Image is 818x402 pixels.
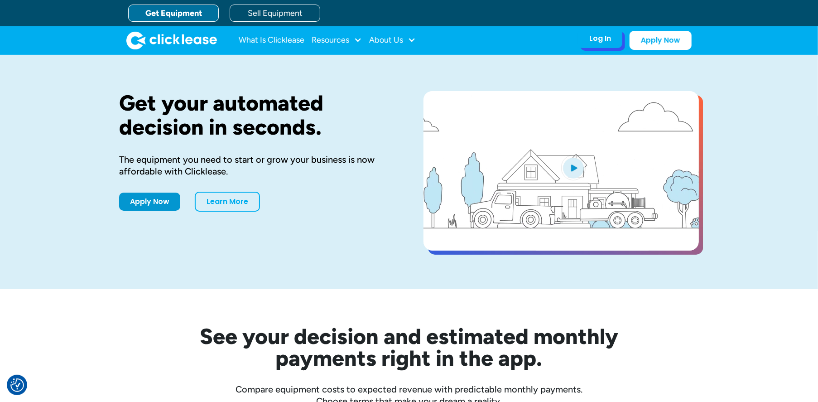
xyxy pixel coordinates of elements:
a: open lightbox [423,91,699,251]
div: Log In [589,34,611,43]
div: About Us [369,31,416,49]
h1: Get your automated decision in seconds. [119,91,395,139]
img: Clicklease logo [126,31,217,49]
a: Learn More [195,192,260,212]
a: Apply Now [630,31,692,50]
h2: See your decision and estimated monthly payments right in the app. [155,325,663,369]
img: Revisit consent button [10,378,24,392]
a: Apply Now [119,193,180,211]
div: The equipment you need to start or grow your business is now affordable with Clicklease. [119,154,395,177]
button: Consent Preferences [10,378,24,392]
a: Get Equipment [128,5,219,22]
a: What Is Clicklease [239,31,304,49]
a: Sell Equipment [230,5,320,22]
img: Blue play button logo on a light blue circular background [561,155,586,180]
a: home [126,31,217,49]
div: Resources [312,31,362,49]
